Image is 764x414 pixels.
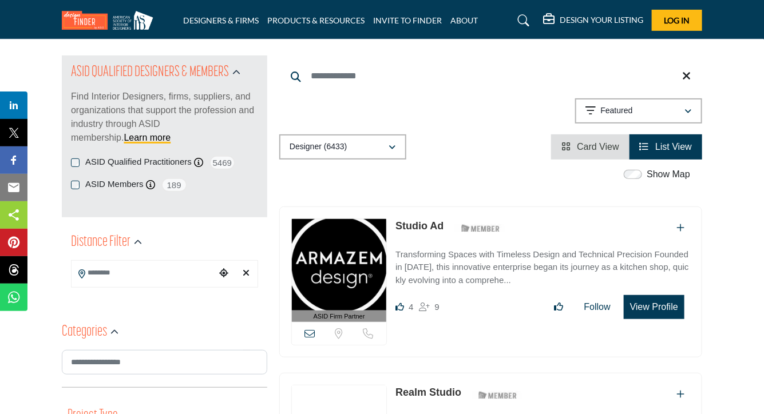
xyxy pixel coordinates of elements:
[640,142,692,152] a: View List
[655,142,692,152] span: List View
[543,14,643,27] div: DESIGN YOUR LISTING
[71,90,258,145] p: Find Interior Designers, firms, suppliers, and organizations that support the profession and indu...
[267,15,365,25] a: PRODUCTS & RESOURCES
[395,218,444,234] p: Studio Ad
[72,262,216,284] input: Search Location
[676,223,684,233] a: Add To List
[183,15,259,25] a: DESIGNERS & FIRMS
[161,178,187,192] span: 189
[62,11,159,30] img: Site Logo
[395,387,461,398] a: Realm Studio
[71,181,80,189] input: ASID Members checkbox
[664,15,690,25] span: Log In
[551,134,630,160] li: Card View
[507,11,537,30] a: Search
[652,10,702,31] button: Log In
[395,385,461,400] p: Realm Studio
[419,300,440,314] div: Followers
[395,302,404,311] i: Likes
[435,302,440,312] span: 9
[560,15,643,25] h5: DESIGN YOUR LISTING
[124,133,171,142] a: Learn more
[676,389,684,399] a: Add To List
[450,15,478,25] a: ABOUT
[395,241,690,287] a: Transforming Spaces with Timeless Design and Technical Precision Founded in [DATE], this innovati...
[577,142,619,152] span: Card View
[62,322,107,343] h2: Categories
[209,156,235,170] span: 5469
[290,141,347,153] p: Designer (6433)
[601,105,633,117] p: Featured
[547,296,571,319] button: Like listing
[62,350,267,375] input: Search Category
[314,312,365,321] span: ASID Firm Partner
[71,232,130,253] h2: Distance Filter
[647,168,690,181] label: Show Map
[279,134,406,160] button: Designer (6433)
[630,134,702,160] li: List View
[409,302,413,312] span: 4
[292,219,386,310] img: Studio Ad
[85,178,144,191] label: ASID Members
[216,261,232,286] div: Choose your current location
[472,388,524,402] img: ASID Members Badge Icon
[624,295,684,319] button: View Profile
[292,219,386,323] a: ASID Firm Partner
[395,220,444,232] a: Studio Ad
[575,98,702,124] button: Featured
[577,296,618,319] button: Follow
[85,156,192,169] label: ASID Qualified Practitioners
[238,261,255,286] div: Clear search location
[395,248,690,287] p: Transforming Spaces with Timeless Design and Technical Precision Founded in [DATE], this innovati...
[279,62,702,90] input: Search Keyword
[561,142,619,152] a: View Card
[373,15,442,25] a: INVITE TO FINDER
[71,62,229,83] h2: ASID QUALIFIED DESIGNERS & MEMBERS
[455,221,506,236] img: ASID Members Badge Icon
[71,158,80,167] input: ASID Qualified Practitioners checkbox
